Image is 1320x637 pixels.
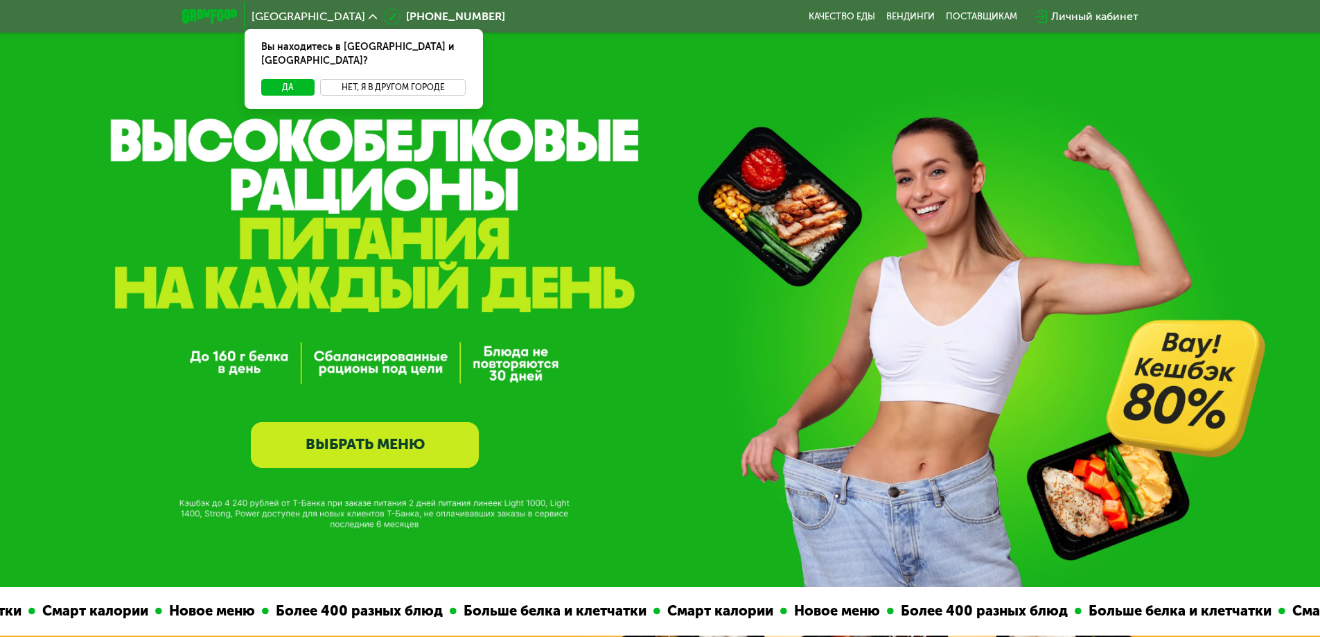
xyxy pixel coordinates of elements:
div: Новое меню [161,600,261,622]
div: Смарт калории [35,600,155,622]
button: Нет, я в другом городе [320,79,466,96]
a: Качество еды [809,11,875,22]
a: [PHONE_NUMBER] [384,8,505,25]
div: Более 400 разных блюд [268,600,449,622]
button: Да [261,79,315,96]
div: Более 400 разных блюд [893,600,1074,622]
div: Новое меню [786,600,886,622]
div: поставщикам [946,11,1017,22]
div: Смарт калории [660,600,780,622]
a: ВЫБРАТЬ МЕНЮ [251,422,479,468]
div: Больше белка и клетчатки [1081,600,1278,622]
span: [GEOGRAPHIC_DATA] [252,11,365,22]
div: Вы находитесь в [GEOGRAPHIC_DATA] и [GEOGRAPHIC_DATA]? [245,29,483,79]
a: Вендинги [886,11,935,22]
div: Больше белка и клетчатки [456,600,653,622]
div: Личный кабинет [1051,8,1138,25]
